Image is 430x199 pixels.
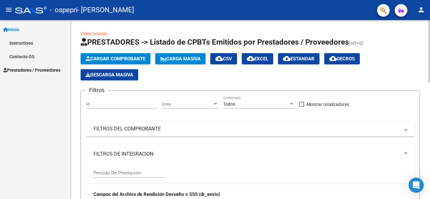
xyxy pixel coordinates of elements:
button: EXCEL [242,53,273,64]
div: Open Intercom Messenger [409,178,424,193]
mat-expansion-panel-header: FILTROS DE INTEGRACION [86,144,415,164]
span: Descarga Masiva [86,72,133,78]
mat-icon: cloud_download [283,55,291,62]
span: - [PERSON_NAME] [77,3,134,17]
span: PRESTADORES -> Listado de CPBTs Emitidos por Prestadores / Proveedores [81,38,349,47]
span: Prestadores / Proveedores [3,67,60,74]
span: (alt+q) [349,40,364,46]
a: Video tutorial [81,31,107,36]
button: Cargar Comprobante [81,53,150,64]
button: Gecros [324,53,360,64]
mat-icon: menu [5,6,13,14]
span: Cargar Comprobante [86,56,145,62]
h3: Filtros [86,86,108,95]
strong: Campos del Archivo de Rendición Devuelto x SSS (dr_envio) [93,191,220,197]
span: Carga Masiva [160,56,201,62]
span: Gecros [329,56,355,62]
button: Estandar [278,53,320,64]
mat-panel-title: FILTROS DE INTEGRACION [93,151,399,158]
button: Carga Masiva [155,53,206,64]
mat-icon: cloud_download [247,55,254,62]
span: Mostrar totalizadores [307,101,349,108]
span: CSV [215,56,232,62]
mat-icon: cloud_download [215,55,223,62]
span: - ospepri [50,3,77,17]
mat-icon: cloud_download [329,55,337,62]
span: Todos [223,102,235,107]
span: Area [162,102,213,107]
span: Inicio [3,26,19,33]
span: EXCEL [247,56,268,62]
app-download-masive: Descarga masiva de comprobantes (adjuntos) [81,69,138,80]
mat-icon: person [417,6,425,14]
mat-expansion-panel-header: FILTROS DEL COMPROBANTE [86,121,415,136]
mat-panel-title: FILTROS DEL COMPROBANTE [93,125,399,132]
button: Descarga Masiva [81,69,138,80]
button: CSV [210,53,237,64]
span: Estandar [283,56,314,62]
